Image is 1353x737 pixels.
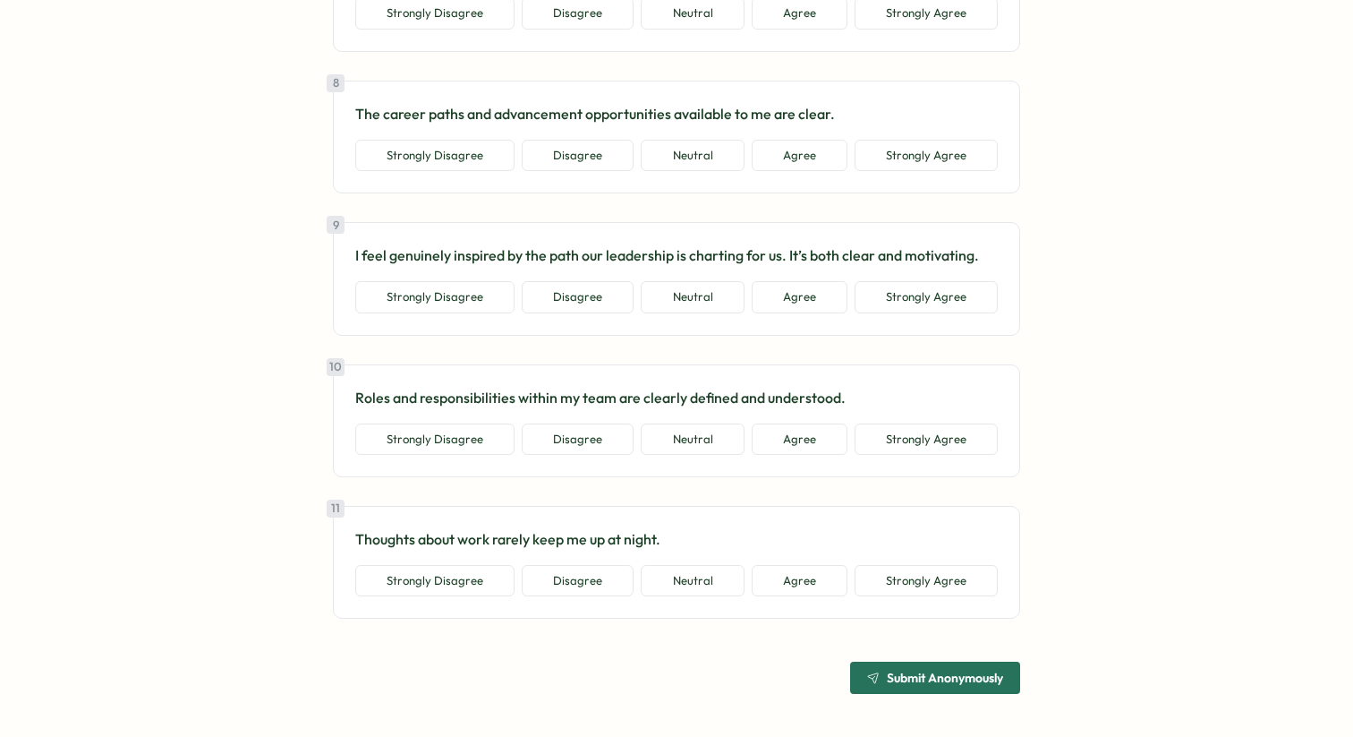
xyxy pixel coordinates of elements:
p: The career paths and advancement opportunities available to me are clear. [355,103,998,125]
button: Strongly Disagree [355,281,515,313]
button: Neutral [641,140,744,172]
button: Strongly Agree [855,281,998,313]
button: Disagree [522,140,634,172]
span: Submit Anonymously [887,672,1003,684]
p: Roles and responsibilities within my team are clearly defined and understood. [355,387,998,409]
button: Disagree [522,424,634,456]
div: 11 [327,500,345,518]
div: 9 [327,216,345,234]
p: Thoughts about work rarely keep me up at night. [355,528,998,551]
button: Neutral [641,281,744,313]
button: Neutral [641,565,744,597]
div: 8 [327,74,345,92]
button: Strongly Disagree [355,565,515,597]
button: Agree [752,281,847,313]
button: Disagree [522,281,634,313]
button: Agree [752,140,847,172]
button: Strongly Agree [855,140,998,172]
button: Strongly Disagree [355,140,515,172]
p: I feel genuinely inspired by the path our leadership is charting for us. It’s both clear and moti... [355,244,998,267]
div: 10 [327,358,345,376]
button: Strongly Disagree [355,424,515,456]
button: Strongly Agree [855,565,998,597]
button: Strongly Agree [855,424,998,456]
button: Neutral [641,424,744,456]
button: Submit Anonymously [850,662,1020,694]
button: Agree [752,565,847,597]
button: Agree [752,424,847,456]
button: Disagree [522,565,634,597]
